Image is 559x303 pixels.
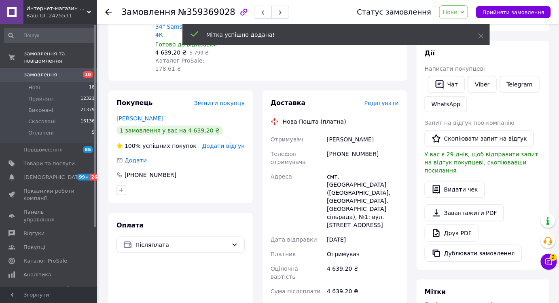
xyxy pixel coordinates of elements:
span: Доставка [271,99,306,107]
div: Мітка успішно додана! [206,31,458,39]
span: Оплачені [28,129,54,137]
span: Оплата [116,221,144,229]
button: Дублювати замовлення [425,245,522,262]
span: Відгуки [23,230,44,237]
span: Аналітика [23,271,51,278]
span: Показники роботи компанії [23,187,75,202]
span: Каталог ProSale: 178.61 ₴ [155,57,204,72]
span: 5 [92,129,95,137]
span: Дата відправки [271,236,317,243]
span: Запит на відгук про компанію [425,120,515,126]
span: Виконані [28,107,53,114]
span: Товари та послуги [23,160,75,167]
a: [PERSON_NAME] [116,115,163,122]
span: Интернет-магазин "Autozvuk2011" [26,5,87,12]
button: Чат з покупцем2 [541,254,557,270]
span: Каталог ProSale [23,257,67,265]
div: [PHONE_NUMBER] [124,171,177,179]
span: Телефон отримувача [271,151,306,165]
div: Ваш ID: 2425531 [26,12,97,19]
span: 18 [83,71,93,78]
span: Додати відгук [202,143,245,149]
span: 26 [90,174,100,181]
span: Готово до відправки [155,41,217,48]
span: Прийняти замовлення [483,9,544,15]
span: Редагувати [364,100,399,106]
span: Замовлення [23,71,57,78]
div: [DATE] [325,232,400,247]
a: WhatsApp [425,96,467,112]
span: Мітки [425,288,446,296]
button: Прийняти замовлення [476,6,551,18]
span: 4 639,20 ₴ [155,49,187,56]
a: Завантажити PDF [425,204,504,221]
button: Скопіювати запит на відгук [425,130,534,147]
a: Друк PDF [425,225,479,242]
span: Написати покупцеві [425,65,485,72]
div: Повернутися назад [105,8,112,16]
span: Панель управління [23,208,75,223]
span: 85 [83,146,93,153]
div: Статус замовлення [357,8,432,16]
span: Додати [125,157,147,164]
span: Змінити покупця [194,100,245,106]
span: Дії [425,49,435,57]
span: 21379 [80,107,95,114]
span: Прийняті [28,95,53,103]
input: Пошук [4,28,95,43]
span: 2 [550,254,557,261]
div: успішних покупок [116,142,197,150]
span: 18 [89,84,95,91]
span: Платник [271,251,296,257]
span: Скасовані [28,118,56,125]
a: Telegram [500,76,540,93]
span: Інструменти веб-майстра та SEO [23,285,75,300]
a: Viber [468,76,496,93]
span: Сума післяплати [271,288,321,295]
span: Покупець [116,99,153,107]
span: У вас є 29 днів, щоб відправити запит на відгук покупцеві, скопіювавши посилання. [425,151,538,174]
div: Отримувач [325,247,400,261]
span: Оціночна вартість [271,265,298,280]
span: №359369028 [178,7,235,17]
span: Післяплата [136,240,228,249]
span: Адреса [271,173,292,180]
span: 12321 [80,95,95,103]
span: Нове [443,9,457,15]
button: Видати чек [425,181,485,198]
span: Повідомлення [23,146,63,154]
span: 16136 [80,118,95,125]
span: Замовлення [121,7,176,17]
span: 100% [125,143,141,149]
div: [PERSON_NAME] [325,132,400,147]
div: 4 639.20 ₴ [325,261,400,284]
span: Нові [28,84,40,91]
span: 5 799 ₴ [190,50,209,56]
span: 99+ [77,174,90,181]
span: Отримувач [271,136,303,143]
span: Замовлення та повідомлення [23,50,97,65]
div: 4 639.20 ₴ [325,284,400,299]
div: 1 замовлення у вас на 4 639,20 ₴ [116,126,223,135]
div: [PHONE_NUMBER] [325,147,400,169]
span: [DEMOGRAPHIC_DATA] [23,174,83,181]
span: Покупці [23,244,45,251]
div: смт. [GEOGRAPHIC_DATA] ([GEOGRAPHIC_DATA], [GEOGRAPHIC_DATA]. [GEOGRAPHIC_DATA] сільрада), №1: ву... [325,169,400,232]
button: Чат [428,76,465,93]
div: Нова Пошта (платна) [281,118,348,126]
